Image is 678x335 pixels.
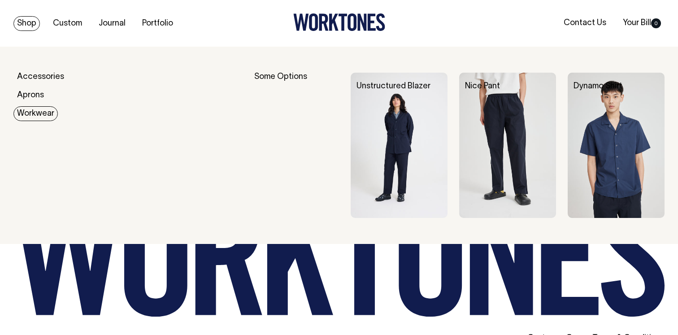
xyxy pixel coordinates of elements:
a: Portfolio [139,16,177,31]
a: Contact Us [560,16,610,30]
div: Some Options [254,73,339,218]
a: Unstructured Blazer [356,83,430,90]
a: Aprons [13,88,48,103]
a: Accessories [13,70,68,84]
span: 0 [651,18,661,28]
img: Unstructured Blazer [351,73,448,218]
a: Nice Pant [465,83,500,90]
img: Nice Pant [459,73,556,218]
a: Dynamo Shirt [574,83,622,90]
a: Custom [49,16,86,31]
img: Dynamo Shirt [568,73,665,218]
a: Your Bill0 [619,16,665,30]
a: Workwear [13,106,58,121]
a: Shop [13,16,40,31]
a: Journal [95,16,129,31]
